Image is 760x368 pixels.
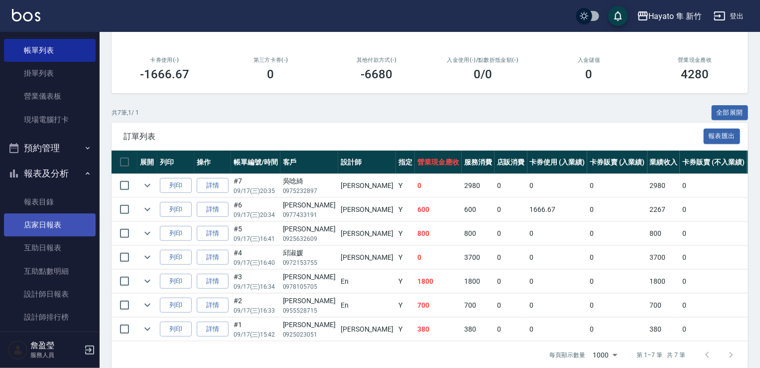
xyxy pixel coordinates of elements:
h2: 入金使用(-) /點數折抵金額(-) [442,57,524,63]
p: 共 7 筆, 1 / 1 [112,108,139,117]
a: 報表目錄 [4,190,96,213]
td: 2267 [647,198,680,221]
p: 0925023051 [283,330,336,339]
button: expand row [140,250,155,265]
td: 0 [587,270,647,293]
h2: 營業現金應收 [654,57,736,63]
button: 登出 [710,7,748,25]
p: 0978105705 [283,282,336,291]
td: 0 [495,222,527,245]
button: 預約管理 [4,135,96,161]
td: Y [396,294,415,317]
td: 600 [415,198,462,221]
button: expand row [140,202,155,217]
div: 邱淑媛 [283,248,336,258]
td: 0 [680,198,747,221]
td: Y [396,198,415,221]
a: 店家日報表 [4,213,96,236]
td: #7 [231,174,280,197]
th: 卡券販賣 (不入業績) [680,151,747,174]
button: 列印 [160,202,192,217]
td: 0 [587,222,647,245]
td: [PERSON_NAME] [338,222,396,245]
td: 0 [680,318,747,341]
a: 商品銷售排行榜 [4,329,96,352]
div: [PERSON_NAME] [283,224,336,234]
td: 1800 [462,270,495,293]
p: 09/17 (三) 20:34 [234,210,278,219]
td: 3700 [462,246,495,269]
td: 0 [587,246,647,269]
button: expand row [140,226,155,241]
button: 列印 [160,226,192,241]
th: 店販消費 [495,151,527,174]
div: [PERSON_NAME] [283,272,336,282]
div: [PERSON_NAME] [283,200,336,210]
td: #4 [231,246,280,269]
td: 0 [587,318,647,341]
td: 0 [527,246,588,269]
h2: 其他付款方式(-) [336,57,418,63]
td: 0 [495,318,527,341]
td: 0 [527,174,588,197]
a: 詳情 [197,178,229,193]
td: 0 [415,174,462,197]
td: 0 [587,294,647,317]
div: [PERSON_NAME] [283,320,336,330]
td: 0 [527,318,588,341]
button: expand row [140,322,155,337]
td: 0 [495,198,527,221]
a: 互助點數明細 [4,260,96,283]
button: save [608,6,628,26]
td: #6 [231,198,280,221]
td: 0 [680,222,747,245]
td: En [338,294,396,317]
td: 380 [462,318,495,341]
button: expand row [140,274,155,289]
td: 700 [462,294,495,317]
h3: 0 /0 [474,67,492,81]
a: 詳情 [197,202,229,217]
th: 營業現金應收 [415,151,462,174]
td: 0 [680,246,747,269]
h5: 詹盈瑩 [30,341,81,351]
p: 09/17 (三) 16:34 [234,282,278,291]
td: [PERSON_NAME] [338,174,396,197]
a: 掛單列表 [4,62,96,85]
th: 卡券販賣 (入業績) [587,151,647,174]
td: [PERSON_NAME] [338,318,396,341]
td: 800 [415,222,462,245]
td: Y [396,174,415,197]
a: 設計師日報表 [4,283,96,306]
td: 0 [495,270,527,293]
td: Y [396,318,415,341]
th: 客戶 [280,151,338,174]
button: 列印 [160,322,192,337]
div: [PERSON_NAME] [283,296,336,306]
button: 列印 [160,298,192,313]
th: 設計師 [338,151,396,174]
p: 服務人員 [30,351,81,360]
td: 380 [647,318,680,341]
h3: 0 [586,67,593,81]
a: 詳情 [197,274,229,289]
td: 0 [527,294,588,317]
td: 0 [495,294,527,317]
th: 指定 [396,151,415,174]
img: Person [8,340,28,360]
h3: 0 [267,67,274,81]
a: 詳情 [197,250,229,265]
td: [PERSON_NAME] [338,246,396,269]
button: 列印 [160,250,192,265]
td: 700 [647,294,680,317]
p: 0977433191 [283,210,336,219]
td: 2980 [647,174,680,197]
td: 1800 [415,270,462,293]
th: 列印 [157,151,194,174]
h2: 卡券使用(-) [124,57,206,63]
div: 吳唸綺 [283,176,336,186]
a: 詳情 [197,298,229,313]
button: 列印 [160,178,192,193]
td: 700 [415,294,462,317]
p: 09/17 (三) 16:40 [234,258,278,267]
